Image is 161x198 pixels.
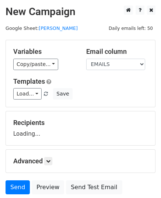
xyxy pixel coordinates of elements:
[32,180,64,194] a: Preview
[106,24,155,32] span: Daily emails left: 50
[39,25,78,31] a: [PERSON_NAME]
[106,25,155,31] a: Daily emails left: 50
[66,180,122,194] a: Send Test Email
[13,119,148,138] div: Loading...
[6,6,155,18] h2: New Campaign
[6,25,78,31] small: Google Sheet:
[53,88,72,100] button: Save
[13,77,45,85] a: Templates
[13,88,42,100] a: Load...
[13,48,75,56] h5: Variables
[6,180,30,194] a: Send
[13,59,58,70] a: Copy/paste...
[13,119,148,127] h5: Recipients
[13,157,148,165] h5: Advanced
[86,48,148,56] h5: Email column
